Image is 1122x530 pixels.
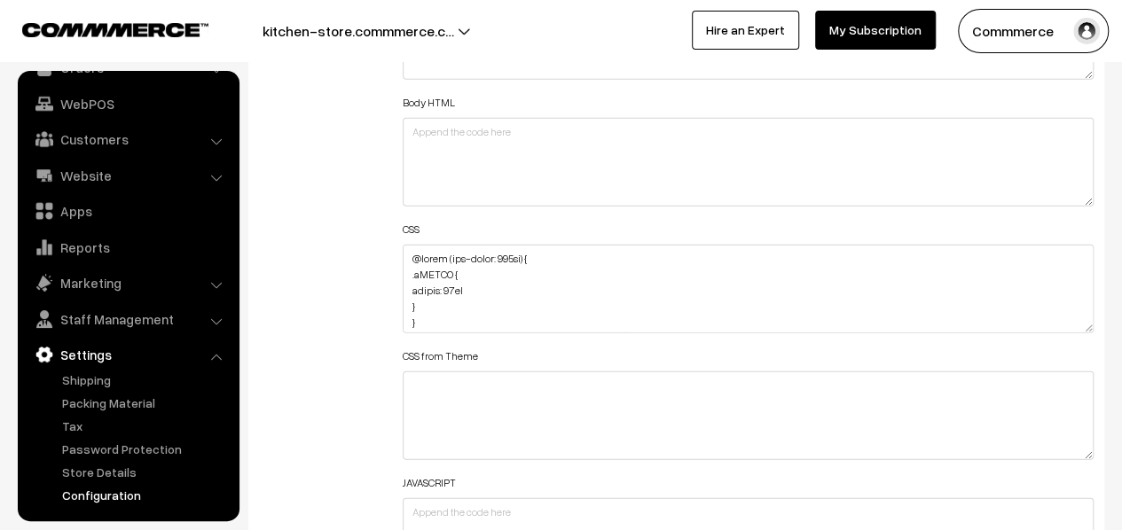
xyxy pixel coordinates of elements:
img: COMMMERCE [22,23,208,36]
a: Password Protection [58,440,233,458]
button: kitchen-store.commmerce.c… [200,9,516,53]
a: Settings [22,339,233,370]
a: WebPOS [22,88,233,120]
a: Marketing [22,267,233,299]
label: CSS from Theme [403,348,478,364]
a: Packing Material [58,394,233,412]
a: Hire an Expert [692,11,799,50]
a: Apps [22,195,233,227]
a: COMMMERCE [22,18,177,39]
a: Staff Management [22,303,233,335]
a: Website [22,160,233,191]
textarea: @lorem (ips-dolor: 995si) { .aMETCO { adipis: 97el } } @seddo (eiu-tempo: 828in) { .utlaBoree { d... [403,245,1094,333]
a: Store Details [58,463,233,481]
label: CSS [403,222,420,238]
img: user [1073,18,1100,44]
button: Commmerce [958,9,1109,53]
a: Configuration [58,486,233,504]
a: Tax [58,417,233,435]
label: Body HTML [403,95,455,111]
label: JAVASCRIPT [403,475,456,491]
a: My Subscription [815,11,936,50]
a: Reports [22,231,233,263]
a: Customers [22,123,233,155]
a: Shipping [58,370,233,389]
